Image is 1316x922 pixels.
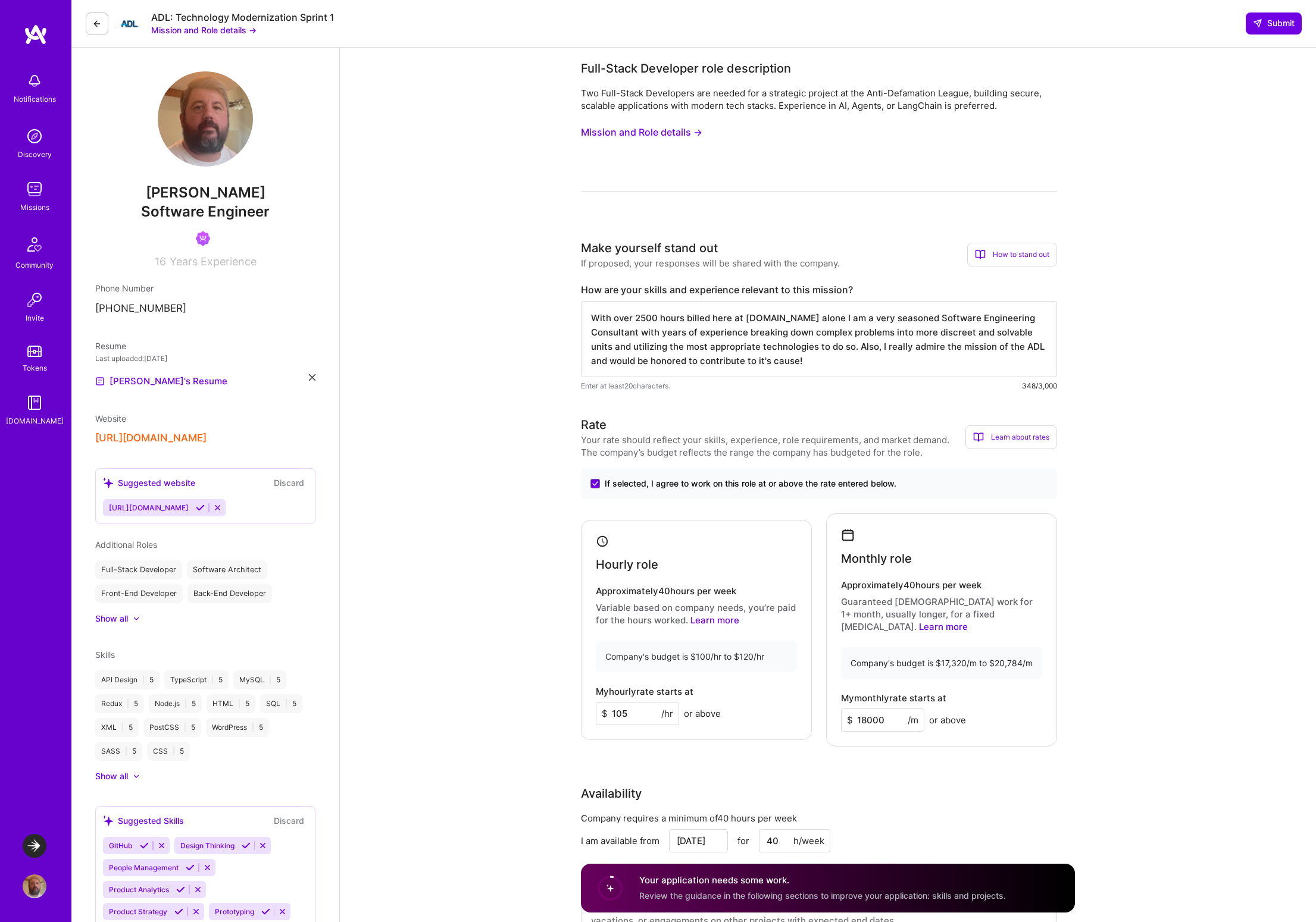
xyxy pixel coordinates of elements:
span: | [142,675,145,685]
a: Learn more [919,621,968,632]
div: Rate [581,416,607,434]
div: ADL: Technology Modernization Sprint 1 [151,11,335,24]
span: | [269,675,271,685]
img: LaunchDarkly: Backend and Fullstack Support [23,834,46,858]
button: Discard [270,814,308,827]
input: XXX [596,702,679,725]
div: Redux 5 [95,694,144,713]
div: Show all [95,613,128,625]
div: [DOMAIN_NAME] [6,415,64,427]
div: Full-Stack Developer [95,560,182,579]
img: bell [23,69,46,93]
span: People Management [109,863,179,872]
i: Accept [176,885,185,894]
span: | [211,675,214,685]
span: | [184,723,186,732]
span: Design Thinking [180,841,235,850]
span: /m [908,714,918,726]
h4: Hourly role [596,557,658,572]
h4: Monthly role [841,551,912,566]
span: | [125,747,127,756]
div: h/week [793,835,824,847]
a: Learn more [690,614,739,626]
span: or above [684,707,721,720]
img: Invite [23,288,46,312]
h4: Your application needs some work. [639,874,1006,887]
span: | [238,699,240,708]
i: Reject [258,841,267,850]
span: Website [95,413,126,424]
i: Reject [213,503,222,512]
span: GitHub [109,841,133,850]
div: XML 5 [95,718,139,737]
div: Add other links [95,412,126,425]
span: Software Engineer [141,203,270,220]
button: Mission and Role details → [151,24,257,36]
div: How to stand out [967,243,1057,266]
img: tokens [27,346,42,357]
div: Full-Stack Developer role description [581,59,791,77]
span: 16 [155,255,166,268]
div: Back-End Developer [187,584,272,603]
div: Discovery [18,148,52,161]
i: icon Calendar [841,528,855,542]
img: User Avatar [23,874,46,898]
div: HTML 5 [207,694,255,713]
div: Notifications [14,93,56,105]
i: icon SuggestedTeams [103,478,113,488]
p: [PHONE_NUMBER] [95,302,315,316]
img: Resume [95,377,105,386]
span: | [127,699,129,708]
div: SASS 5 [95,742,142,761]
div: Company requires a minimum of 40 hours per week [581,812,1057,824]
img: discovery [23,124,46,148]
button: Discard [270,476,308,490]
div: Missions [20,201,49,214]
textarea: With over 2500 hours billed here at [DOMAIN_NAME] alone I am a very seasoned Software Engineering... [581,301,1057,377]
a: [PERSON_NAME]'s Resume [95,374,227,388]
div: To add a monthly rate, update availability to 40h/week [596,702,721,725]
h4: My monthly rate starts at [841,693,946,704]
div: Node.js 5 [149,694,202,713]
span: Phone Number [95,283,154,293]
i: Reject [193,885,202,894]
h4: Approximately 40 hours per week [596,586,797,597]
div: To add a monthly rate, update availability to 40h/week [841,708,966,732]
i: Reject [192,907,201,916]
span: | [285,699,287,708]
img: guide book [23,391,46,415]
img: User Avatar [158,71,253,167]
div: TypeScript 5 [164,670,229,689]
label: How are your skills and experience relevant to this mission? [581,284,1057,296]
span: Additional Roles [95,540,157,550]
span: | [173,747,175,756]
p: Variable based on company needs, you’re paid for the hours worked. [596,601,797,626]
img: logo [24,24,48,45]
span: | [185,699,187,708]
img: Company Logo [118,12,142,36]
span: | [252,723,254,732]
div: Learn about rates [965,425,1057,449]
div: 348/3,000 [1022,380,1057,392]
i: icon BookOpen [973,432,984,443]
span: Submit [1253,17,1295,29]
i: Reject [203,863,212,872]
i: Accept [174,907,183,916]
i: icon SuggestedTeams [103,816,113,826]
h4: My hourly rate starts at [596,686,693,697]
div: Make yourself stand out [581,239,718,257]
button: [URL][DOMAIN_NAME] [95,432,207,444]
div: API Design 5 [95,670,160,689]
span: Years Experience [170,255,257,268]
span: | [121,723,124,732]
div: Community [15,259,54,271]
i: Reject [157,841,166,850]
button: Submit [1246,12,1302,34]
div: Last uploaded: [DATE] [95,352,315,365]
i: Accept [196,503,205,512]
span: Enter at least 20 characters. [581,380,670,392]
div: Availability [581,785,642,802]
i: icon Clock [596,535,609,548]
img: Been on Mission [196,231,210,246]
div: Invite [26,312,44,324]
